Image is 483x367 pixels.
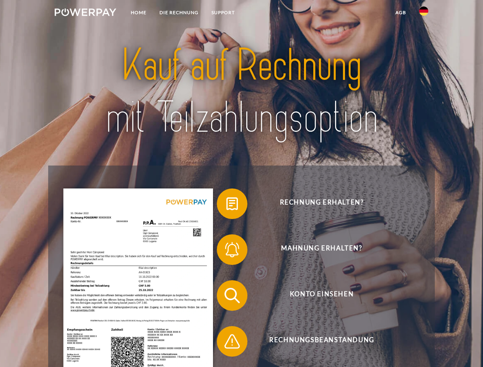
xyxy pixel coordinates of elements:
button: Rechnungsbeanstandung [217,326,416,357]
a: agb [389,6,413,19]
a: Home [124,6,153,19]
img: qb_warning.svg [223,332,242,351]
img: qb_bill.svg [223,194,242,213]
span: Rechnungsbeanstandung [228,326,415,357]
button: Konto einsehen [217,280,416,311]
img: de [419,6,428,16]
img: qb_bell.svg [223,240,242,259]
a: DIE RECHNUNG [153,6,205,19]
a: SUPPORT [205,6,241,19]
img: logo-powerpay-white.svg [55,8,116,16]
img: title-powerpay_de.svg [73,37,410,146]
img: qb_search.svg [223,286,242,305]
span: Konto einsehen [228,280,415,311]
button: Rechnung erhalten? [217,188,416,219]
span: Rechnung erhalten? [228,188,415,219]
button: Mahnung erhalten? [217,234,416,265]
span: Mahnung erhalten? [228,234,415,265]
